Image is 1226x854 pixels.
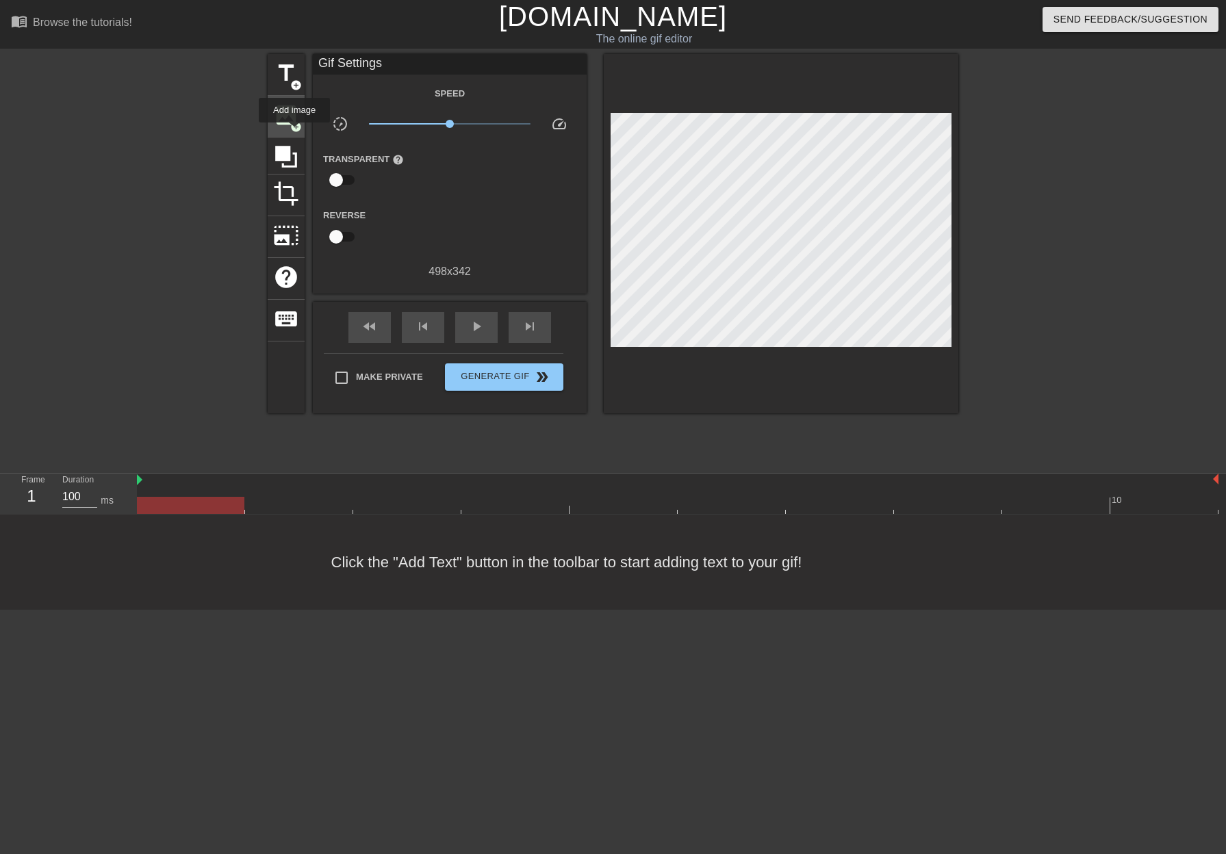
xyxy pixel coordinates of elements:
span: Send Feedback/Suggestion [1053,11,1208,28]
button: Send Feedback/Suggestion [1043,7,1218,32]
div: 10 [1112,493,1124,507]
a: Browse the tutorials! [11,13,132,34]
label: Reverse [323,209,366,222]
span: keyboard [273,306,299,332]
div: The online gif editor [416,31,873,47]
img: bound-end.png [1213,474,1218,484]
span: skip_previous [415,318,431,335]
div: 498 x 342 [313,263,587,280]
a: [DOMAIN_NAME] [499,1,727,31]
span: menu_book [11,13,27,29]
span: speed [551,116,567,132]
div: Frame [11,474,52,513]
label: Speed [435,87,465,101]
label: Duration [62,476,94,484]
div: Browse the tutorials! [33,16,132,28]
span: play_arrow [468,318,485,335]
span: image [273,102,299,128]
div: Gif Settings [313,54,587,75]
span: double_arrow [534,369,550,385]
span: slow_motion_video [332,116,348,132]
span: photo_size_select_large [273,222,299,248]
span: title [273,60,299,86]
div: ms [101,493,114,508]
span: add_circle [290,121,302,133]
span: help [392,154,404,166]
span: skip_next [522,318,538,335]
span: add_circle [290,79,302,91]
span: help [273,264,299,290]
span: fast_rewind [361,318,378,335]
span: Generate Gif [450,369,558,385]
span: Make Private [356,370,423,384]
button: Generate Gif [445,363,563,391]
label: Transparent [323,153,404,166]
div: 1 [21,484,42,508]
span: crop [273,181,299,207]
